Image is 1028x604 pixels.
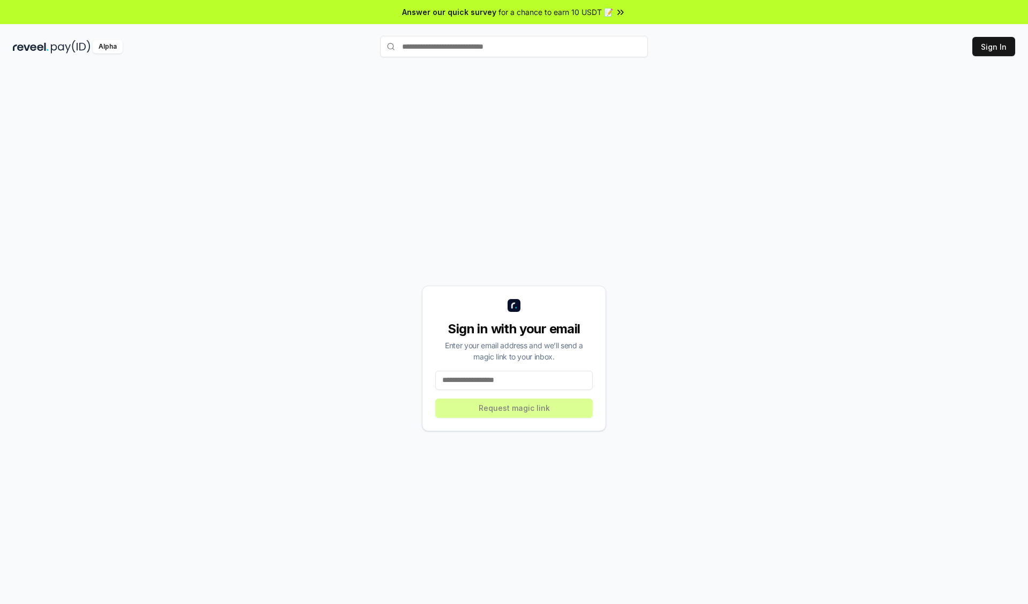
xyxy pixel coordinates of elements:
span: Answer our quick survey [402,6,496,18]
img: reveel_dark [13,40,49,53]
div: Enter your email address and we’ll send a magic link to your inbox. [435,340,593,362]
div: Alpha [93,40,123,53]
img: pay_id [51,40,90,53]
div: Sign in with your email [435,320,593,338]
img: logo_small [508,299,520,312]
span: for a chance to earn 10 USDT 📝 [498,6,613,18]
button: Sign In [972,37,1015,56]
